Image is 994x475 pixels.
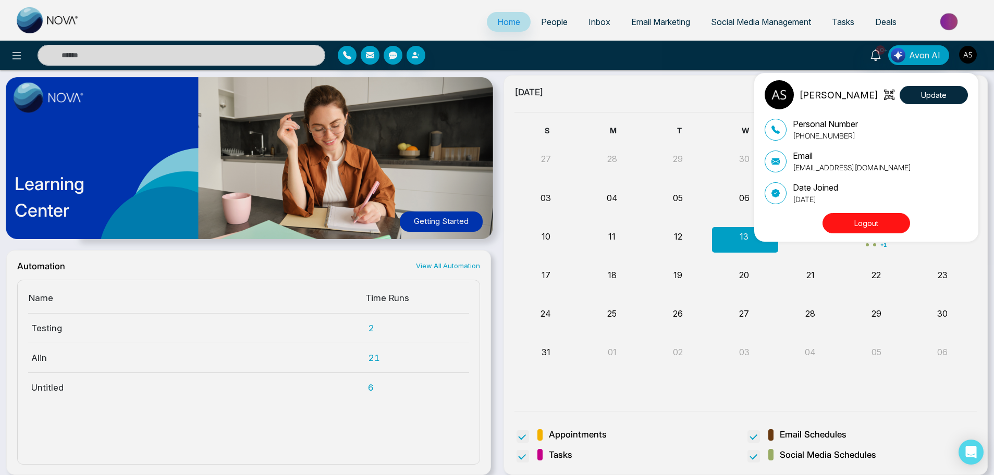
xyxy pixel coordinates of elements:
[959,440,984,465] div: Open Intercom Messenger
[793,118,858,130] p: Personal Number
[793,194,838,205] p: [DATE]
[900,86,968,104] button: Update
[793,181,838,194] p: Date Joined
[799,88,878,102] p: [PERSON_NAME]
[793,149,911,162] p: Email
[823,213,910,233] button: Logout
[793,130,858,141] p: [PHONE_NUMBER]
[793,162,911,173] p: [EMAIL_ADDRESS][DOMAIN_NAME]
